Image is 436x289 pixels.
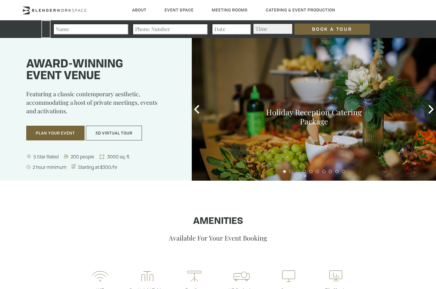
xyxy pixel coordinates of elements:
button: Plan Your Event [26,126,85,141]
span: 3000 sq. ft. [106,154,132,160]
span: 200 people [69,154,96,160]
input: Phone Number [132,24,208,35]
h1: Amenities [22,216,414,227]
p: Featuring a classic contemporary aesthetic, accommodating a host of private meetings, events and ... [26,90,175,120]
button: 3D Virtual Tour [86,126,142,141]
span: Starting at $300/hr [77,164,119,170]
span: 5 Star Rated [32,154,61,160]
input: Date [212,24,251,35]
a: Holiday Reception Catering Package [266,107,362,126]
input: Book a Tour [294,24,370,35]
p: Available For Your Event Booking [22,233,414,242]
h1: Award-winning event venue [26,59,175,82]
input: Name [53,24,129,35]
span: 2 hour minimum [31,164,69,170]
